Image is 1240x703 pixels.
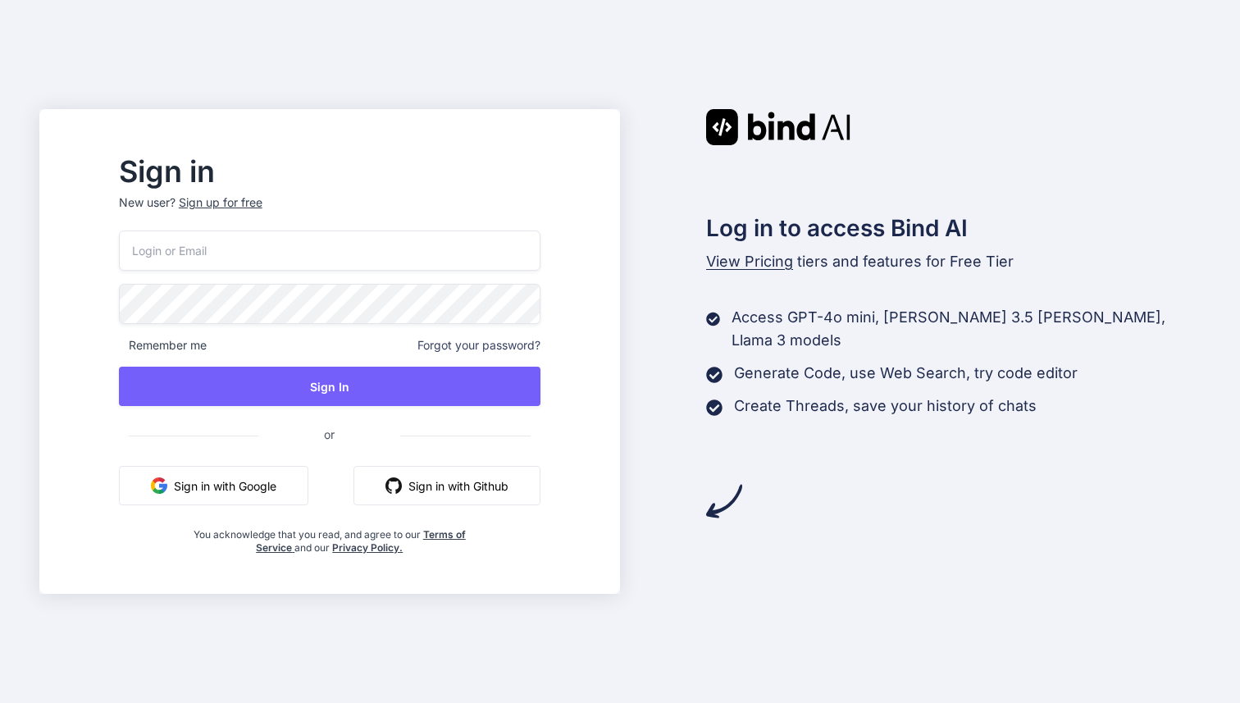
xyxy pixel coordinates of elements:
[706,211,1201,245] h2: Log in to access Bind AI
[706,250,1201,273] p: tiers and features for Free Tier
[151,477,167,494] img: google
[256,528,466,554] a: Terms of Service
[119,158,540,185] h2: Sign in
[119,337,207,354] span: Remember me
[734,362,1078,385] p: Generate Code, use Web Search, try code editor
[332,541,403,554] a: Privacy Policy.
[119,466,308,505] button: Sign in with Google
[258,414,400,454] span: or
[189,518,470,555] div: You acknowledge that you read, and agree to our and our
[179,194,262,211] div: Sign up for free
[119,194,540,231] p: New user?
[706,253,793,270] span: View Pricing
[734,395,1037,418] p: Create Threads, save your history of chats
[732,306,1201,352] p: Access GPT-4o mini, [PERSON_NAME] 3.5 [PERSON_NAME], Llama 3 models
[385,477,402,494] img: github
[119,367,540,406] button: Sign In
[417,337,540,354] span: Forgot your password?
[353,466,540,505] button: Sign in with Github
[706,483,742,519] img: arrow
[706,109,850,145] img: Bind AI logo
[119,231,540,271] input: Login or Email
